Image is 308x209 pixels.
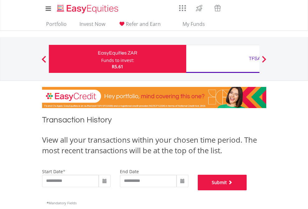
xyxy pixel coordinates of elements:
[194,3,204,13] img: thrive-v2.svg
[258,59,270,65] button: Next
[243,2,258,14] a: FAQ's and Support
[53,49,182,57] div: EasyEquities ZAR
[112,64,123,69] span: R5.61
[77,21,108,31] a: Invest Now
[212,3,223,13] img: vouchers-v2.svg
[42,87,266,108] img: EasyCredit Promotion Banner
[173,20,214,28] span: My Funds
[116,21,163,31] a: Refer and Earn
[227,2,243,14] a: Notifications
[38,59,50,65] button: Previous
[47,201,77,205] span: Mandatory Fields
[126,21,161,27] span: Refer and Earn
[179,5,186,12] img: grid-menu-icon.svg
[56,4,121,14] img: EasyEquities_Logo.png
[208,2,227,13] a: Vouchers
[198,175,247,190] button: Submit
[42,169,63,174] label: start date
[258,2,274,15] a: My Profile
[175,2,190,12] a: AppsGrid
[42,114,266,128] h1: Transaction History
[42,135,266,156] div: View all your transactions within your chosen time period. The most recent transactions will be a...
[44,21,69,31] a: Portfolio
[54,2,121,14] a: Home page
[120,169,139,174] label: end date
[101,57,134,64] div: Funds to invest:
